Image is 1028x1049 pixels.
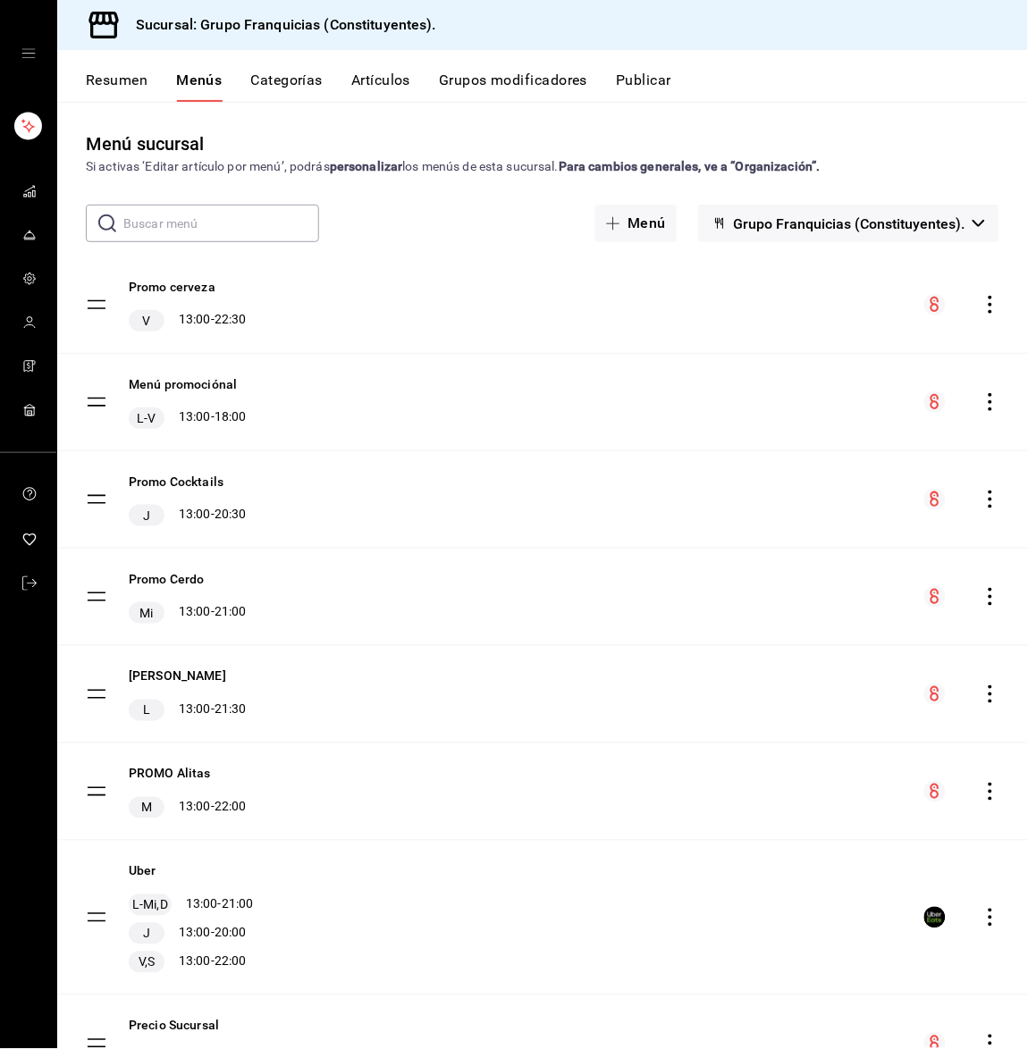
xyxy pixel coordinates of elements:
[133,409,159,427] span: L-V
[139,507,154,524] span: J
[86,157,999,176] div: Si activas ‘Editar artículo por menú’, podrás los menús de esta sucursal.
[129,952,254,973] div: 13:00 - 22:00
[734,215,965,232] span: Grupo Franquicias (Constituyentes).
[251,71,324,102] button: Categorías
[129,667,226,685] button: [PERSON_NAME]
[330,159,403,173] strong: personalizar
[595,205,677,242] button: Menú
[129,1017,219,1035] button: Precio Sucursal
[176,71,222,102] button: Menús
[351,71,410,102] button: Artículos
[129,375,237,393] button: Menú promociónal
[139,312,154,330] span: V
[129,278,215,296] button: Promo cerveza
[129,700,247,721] div: 13:00 - 21:30
[86,294,107,315] button: drag
[982,783,999,801] button: actions
[86,907,107,928] button: drag
[122,14,436,36] h3: Sucursal: Grupo Franquicias (Constituyentes).
[129,894,254,916] div: 13:00 - 21:00
[86,391,107,413] button: drag
[439,71,587,102] button: Grupos modificadores
[129,505,247,526] div: 13:00 - 20:30
[129,862,156,880] button: Uber
[86,489,107,510] button: drag
[136,604,156,622] span: Mi
[982,588,999,606] button: actions
[129,797,247,818] div: 13:00 - 22:00
[86,71,147,102] button: Resumen
[86,684,107,705] button: drag
[135,953,158,971] span: V,S
[139,701,154,719] span: L
[139,925,154,943] span: J
[129,896,172,914] span: L-Mi,D
[129,923,254,944] div: 13:00 - 20:00
[86,781,107,802] button: drag
[129,765,211,783] button: PROMO Alitas
[982,909,999,927] button: actions
[86,130,205,157] div: Menú sucursal
[129,602,247,624] div: 13:00 - 21:00
[86,71,1028,102] div: navigation tabs
[559,159,821,173] strong: Para cambios generales, ve a “Organización”.
[129,407,247,429] div: 13:00 - 18:00
[698,205,999,242] button: Grupo Franquicias (Constituyentes).
[123,206,319,241] input: Buscar menú
[129,570,205,588] button: Promo Cerdo
[138,799,156,817] span: M
[21,46,36,61] button: open drawer
[982,685,999,703] button: actions
[982,491,999,508] button: actions
[616,71,671,102] button: Publicar
[129,310,247,331] div: 13:00 - 22:30
[982,296,999,314] button: actions
[86,586,107,608] button: drag
[129,473,223,491] button: Promo Cocktails
[982,393,999,411] button: actions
